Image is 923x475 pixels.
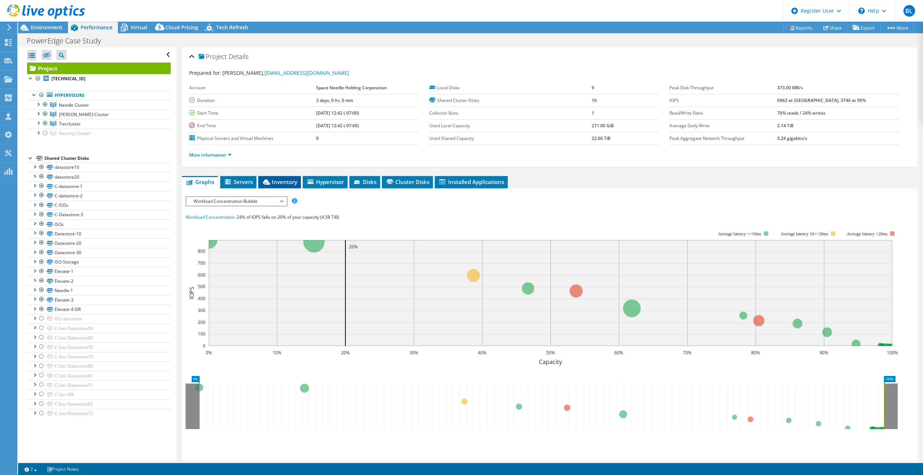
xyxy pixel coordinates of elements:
a: More Information [189,152,231,158]
b: 271.00 GiB [592,123,614,129]
b: [DATE] 12:42 (-07:00) [316,123,359,129]
b: 2.14 TiB [777,123,794,129]
text: 600 [198,272,205,278]
b: 6962 at [GEOGRAPHIC_DATA], 3746 at 95% [777,97,866,103]
a: C-datastore-2 [27,191,171,200]
label: Duration [189,97,316,104]
svg: \n [858,8,865,14]
span: Workload Concentration Bubble [190,197,283,206]
text: 400 [198,295,205,301]
a: Reports [783,22,818,33]
span: Security Cluster [59,130,91,136]
label: Local Disks [429,84,592,91]
a: ISOs [27,219,171,229]
text: 0 [203,343,205,349]
text: 10% [273,350,281,356]
a: Hypervisors [27,91,171,100]
a: Project [27,63,171,74]
span: Workload Concentration: [186,214,235,220]
span: Installed Applications [438,178,504,185]
a: More [880,22,914,33]
label: Prepared for: [189,69,221,76]
b: 9 [592,85,594,91]
span: [PERSON_NAME]-Cluster [59,111,109,117]
text: 50% [546,350,555,356]
span: Tiercluster [59,121,81,127]
a: C-Sec-Datastore80 [27,361,171,371]
b: 22.66 TiB [592,135,611,141]
b: 9 [316,135,319,141]
a: Elevate-1 [27,267,171,276]
b: 16 [592,97,597,103]
label: Account [189,84,316,91]
text: 20% [341,350,350,356]
text: 70% [683,350,692,356]
span: Details [229,52,248,61]
span: Graphs [186,178,214,185]
span: Needle Cluster [59,102,89,108]
a: Datastore-20 [27,238,171,248]
span: Tech Refresh [216,24,248,31]
a: Needle-1 [27,286,171,295]
b: [DATE] 12:42 (-07:00) [316,110,359,116]
label: Used Local Capacity [429,122,592,129]
a: Tiercluster [27,119,171,128]
tspan: Average latency 10<=20ms [780,231,828,236]
label: Peak Disk Throughput [669,84,777,91]
text: 80% [751,350,760,356]
a: Needle Cluster [27,100,171,110]
b: 76% reads / 24% writes [777,110,825,116]
label: Read/Write Ratio [669,110,777,117]
text: 90% [820,350,828,356]
span: Servers [224,178,253,185]
label: Physical Servers and Virtual Machines [189,135,316,142]
tspan: Average latency <=10ms [718,231,761,236]
span: Cluster Disks [386,178,429,185]
text: IOPS [188,287,196,299]
span: 24% of IOPS falls on 20% of your capacity (4.58 TiB) [237,214,339,220]
a: C-Sec-Datastore70 [27,342,171,352]
a: C-Sec-Datastore10 [27,352,171,361]
span: Performance [81,24,112,31]
span: Cloud Pricing [165,24,198,31]
a: Taylor-Cluster [27,110,171,119]
text: 100% [886,350,898,356]
span: [PERSON_NAME], [222,69,349,76]
a: Project Notes [42,465,84,474]
text: 100 [198,331,205,337]
a: C-Sec-Datastore62 [27,399,171,409]
label: Peak Aggregate Network Throughput [669,135,777,142]
label: Collector Runs [429,110,592,117]
b: 373.00 MB/s [777,85,803,91]
span: Virtual [131,24,147,31]
text: Capacity [539,358,562,366]
span: Project [199,53,227,60]
a: C-Sec-Datastore72 [27,409,171,418]
text: 30% [409,350,418,356]
a: ISO-Storage [27,257,171,267]
a: 2 [20,465,42,474]
a: C-ISOs [27,201,171,210]
a: [TECHNICAL_ID] [27,74,171,84]
b: 1 [592,110,594,116]
label: End Time [189,122,316,129]
label: Used Shared Capacity [429,135,592,142]
label: Shared Cluster Disks [429,97,592,104]
text: 300 [198,307,205,313]
a: datastore20 [27,172,171,181]
a: Share [818,22,847,33]
a: C-Sec-Datastore50 [27,324,171,333]
a: ISO datastore [27,314,171,324]
a: datastore10 [27,163,171,172]
span: Disks [353,178,377,185]
a: Datastore-30 [27,248,171,257]
text: 500 [198,283,205,290]
a: C-Sec-Datastore61 [27,371,171,380]
div: Shared Cluster Disks [44,154,171,163]
text: Average latency >20ms [847,231,888,236]
span: Inventory [262,178,297,185]
a: Export [847,22,881,33]
a: Elevate-3 [27,295,171,304]
label: IOPS [669,97,777,104]
a: Elevate-2 [27,276,171,286]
